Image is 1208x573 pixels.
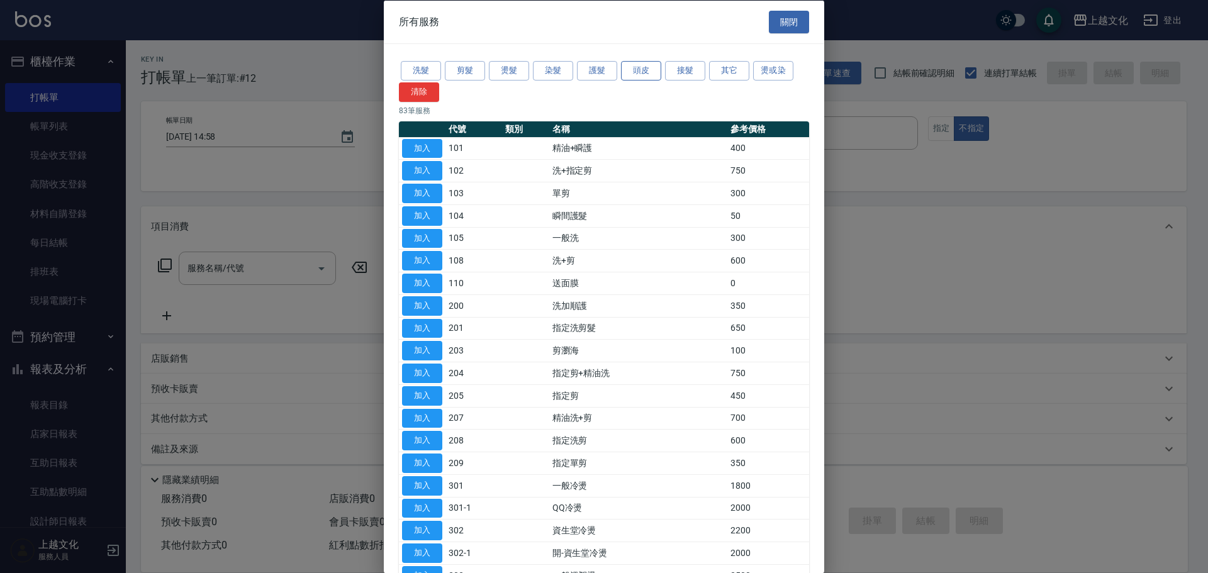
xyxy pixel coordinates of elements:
td: 302-1 [445,542,502,564]
td: 洗+剪 [549,249,728,272]
button: 接髮 [665,61,705,81]
p: 83 筆服務 [399,104,809,116]
button: 加入 [402,364,442,383]
button: 加入 [402,206,442,225]
td: 207 [445,407,502,430]
td: 201 [445,317,502,340]
button: 關閉 [769,10,809,33]
button: 加入 [402,161,442,181]
td: 204 [445,362,502,384]
td: 200 [445,294,502,317]
td: 400 [727,137,809,160]
th: 類別 [502,121,549,137]
td: 精油+瞬護 [549,137,728,160]
td: 108 [445,249,502,272]
td: 105 [445,227,502,250]
button: 其它 [709,61,749,81]
span: 所有服務 [399,15,439,28]
button: 清除 [399,82,439,101]
td: 指定洗剪 [549,429,728,452]
td: 指定單剪 [549,452,728,474]
td: 50 [727,204,809,227]
td: QQ冷燙 [549,497,728,520]
td: 1800 [727,474,809,497]
td: 資生堂冷燙 [549,519,728,542]
td: 301-1 [445,497,502,520]
button: 加入 [402,296,442,315]
th: 代號 [445,121,502,137]
td: 300 [727,227,809,250]
td: 103 [445,182,502,204]
td: 203 [445,339,502,362]
button: 加入 [402,184,442,203]
button: 剪髮 [445,61,485,81]
td: 2200 [727,519,809,542]
td: 2000 [727,542,809,564]
button: 燙或染 [753,61,793,81]
td: 104 [445,204,502,227]
td: 單剪 [549,182,728,204]
td: 750 [727,362,809,384]
button: 加入 [402,318,442,338]
td: 指定剪+精油洗 [549,362,728,384]
button: 染髮 [533,61,573,81]
button: 加入 [402,138,442,158]
td: 700 [727,407,809,430]
td: 301 [445,474,502,497]
td: 洗加順護 [549,294,728,317]
td: 350 [727,452,809,474]
td: 750 [727,159,809,182]
button: 加入 [402,274,442,293]
button: 加入 [402,408,442,428]
td: 瞬間護髮 [549,204,728,227]
button: 加入 [402,386,442,405]
td: 一般冷燙 [549,474,728,497]
th: 名稱 [549,121,728,137]
td: 指定洗剪髮 [549,317,728,340]
button: 加入 [402,228,442,248]
td: 302 [445,519,502,542]
button: 加入 [402,453,442,473]
td: 350 [727,294,809,317]
td: 450 [727,384,809,407]
td: 208 [445,429,502,452]
td: 650 [727,317,809,340]
td: 100 [727,339,809,362]
td: 一般洗 [549,227,728,250]
button: 加入 [402,498,442,518]
td: 開-資生堂冷燙 [549,542,728,564]
td: 2000 [727,497,809,520]
td: 102 [445,159,502,182]
button: 加入 [402,521,442,540]
td: 送面膜 [549,272,728,294]
td: 300 [727,182,809,204]
button: 加入 [402,543,442,563]
button: 加入 [402,341,442,360]
td: 600 [727,429,809,452]
td: 剪瀏海 [549,339,728,362]
td: 0 [727,272,809,294]
td: 101 [445,137,502,160]
button: 洗髮 [401,61,441,81]
td: 600 [727,249,809,272]
td: 205 [445,384,502,407]
button: 頭皮 [621,61,661,81]
button: 加入 [402,476,442,495]
th: 參考價格 [727,121,809,137]
td: 209 [445,452,502,474]
button: 燙髮 [489,61,529,81]
td: 洗+指定剪 [549,159,728,182]
button: 護髮 [577,61,617,81]
td: 110 [445,272,502,294]
td: 精油洗+剪 [549,407,728,430]
td: 指定剪 [549,384,728,407]
button: 加入 [402,251,442,270]
button: 加入 [402,431,442,450]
